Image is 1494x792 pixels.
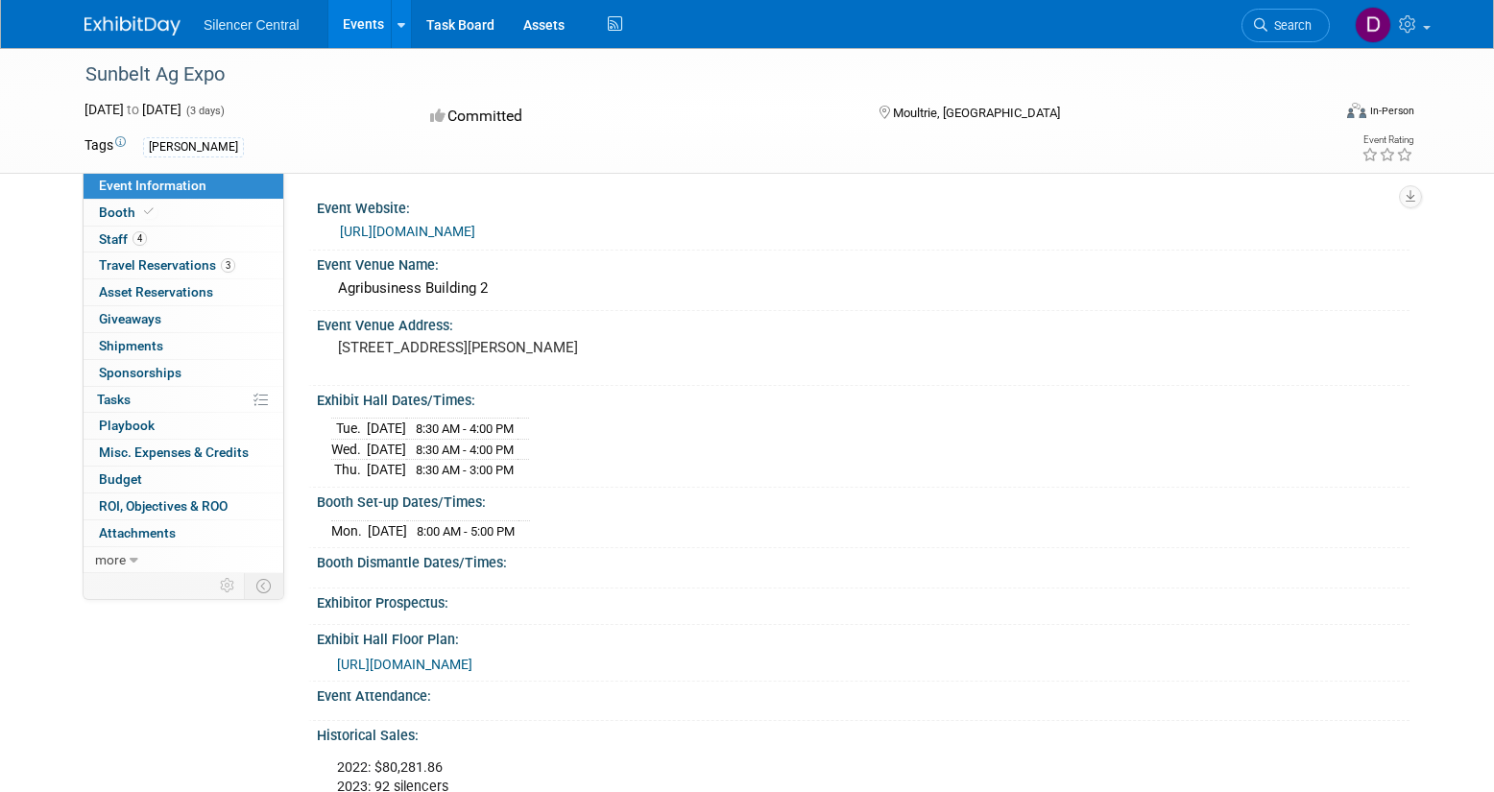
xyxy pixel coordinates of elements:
td: [DATE] [367,419,406,440]
a: more [84,547,283,573]
span: Sponsorships [99,365,181,380]
span: Attachments [99,525,176,540]
span: Playbook [99,418,155,433]
img: ExhibitDay [84,16,181,36]
span: more [95,552,126,567]
span: 4 [133,231,147,246]
a: Misc. Expenses & Credits [84,440,283,466]
span: Staff [99,231,147,247]
div: Event Rating [1361,135,1413,145]
td: [DATE] [367,460,406,480]
div: Event Website: [317,194,1410,218]
img: Format-Inperson.png [1347,103,1366,118]
div: Event Venue Address: [317,311,1410,335]
td: Wed. [331,439,367,460]
td: Toggle Event Tabs [245,573,284,598]
a: Booth [84,200,283,226]
div: Event Venue Name: [317,251,1410,275]
div: [PERSON_NAME] [143,137,244,157]
a: Tasks [84,387,283,413]
td: [DATE] [368,520,407,540]
div: Exhibit Hall Floor Plan: [317,625,1410,649]
span: Tasks [97,392,131,407]
span: Event Information [99,178,206,193]
a: Attachments [84,520,283,546]
span: (3 days) [184,105,225,117]
a: [URL][DOMAIN_NAME] [337,657,472,672]
span: Booth [99,204,157,220]
span: Budget [99,471,142,487]
span: Silencer Central [204,17,300,33]
a: Budget [84,467,283,492]
a: Search [1241,9,1330,42]
div: Booth Dismantle Dates/Times: [317,548,1410,572]
div: Committed [424,100,849,133]
span: Search [1267,18,1312,33]
span: 8:00 AM - 5:00 PM [417,524,515,539]
td: Thu. [331,460,367,480]
div: Sunbelt Ag Expo [79,58,1301,92]
a: Staff4 [84,227,283,252]
span: Moultrie, [GEOGRAPHIC_DATA] [893,106,1060,120]
div: Exhibitor Prospectus: [317,588,1410,612]
div: Event Format [1217,100,1414,129]
td: Tue. [331,419,367,440]
span: 8:30 AM - 4:00 PM [416,421,514,436]
div: Exhibit Hall Dates/Times: [317,386,1410,410]
span: to [124,102,142,117]
a: [URL][DOMAIN_NAME] [340,224,475,239]
div: Booth Set-up Dates/Times: [317,488,1410,512]
a: Event Information [84,173,283,199]
a: ROI, Objectives & ROO [84,493,283,519]
span: Asset Reservations [99,284,213,300]
span: Giveaways [99,311,161,326]
i: Booth reservation complete [144,206,154,217]
a: Giveaways [84,306,283,332]
span: 8:30 AM - 4:00 PM [416,443,514,457]
span: 3 [221,258,235,273]
pre: [STREET_ADDRESS][PERSON_NAME] [338,339,751,356]
span: Travel Reservations [99,257,235,273]
span: Shipments [99,338,163,353]
td: Personalize Event Tab Strip [211,573,245,598]
span: Misc. Expenses & Credits [99,444,249,460]
span: ROI, Objectives & ROO [99,498,228,514]
a: Asset Reservations [84,279,283,305]
a: Travel Reservations3 [84,252,283,278]
div: In-Person [1369,104,1414,118]
td: Tags [84,135,126,157]
a: Sponsorships [84,360,283,386]
a: Playbook [84,413,283,439]
td: Mon. [331,520,368,540]
a: Shipments [84,333,283,359]
span: [DATE] [DATE] [84,102,181,117]
div: Agribusiness Building 2 [331,274,1395,303]
span: 8:30 AM - 3:00 PM [416,463,514,477]
div: Historical Sales: [317,721,1410,745]
img: Dean Woods [1355,7,1391,43]
td: [DATE] [367,439,406,460]
div: Event Attendance: [317,682,1410,706]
